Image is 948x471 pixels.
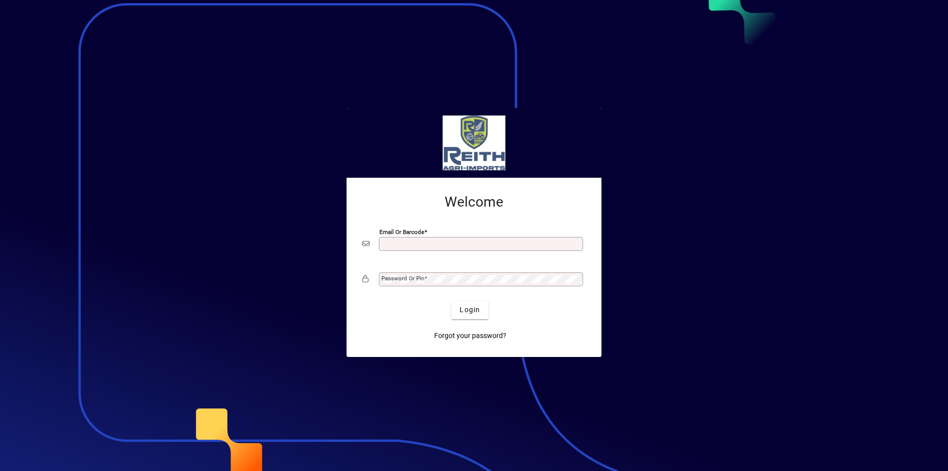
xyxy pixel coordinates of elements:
[430,327,510,345] a: Forgot your password?
[381,275,424,282] mat-label: Password or Pin
[379,228,424,235] mat-label: Email or Barcode
[452,301,488,319] button: Login
[434,331,506,341] span: Forgot your password?
[460,305,480,315] span: Login
[362,194,586,211] h2: Welcome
